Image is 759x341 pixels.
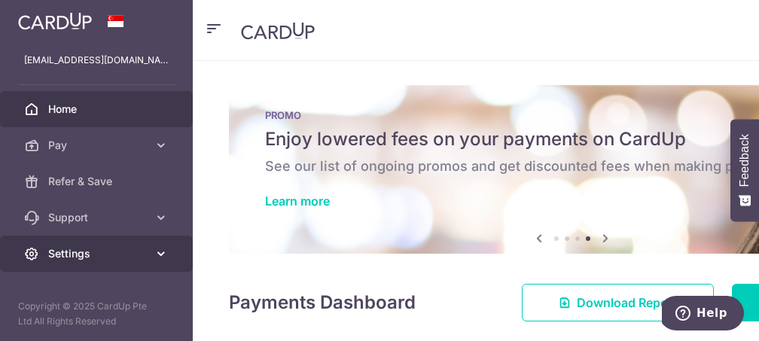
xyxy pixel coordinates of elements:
[662,296,744,333] iframe: Opens a widget where you can find more information
[577,294,677,312] span: Download Report
[738,134,751,187] span: Feedback
[48,174,148,189] span: Refer & Save
[48,138,148,153] span: Pay
[24,53,169,68] p: [EMAIL_ADDRESS][DOMAIN_NAME]
[730,119,759,221] button: Feedback - Show survey
[18,12,92,30] img: CardUp
[229,289,416,316] h4: Payments Dashboard
[241,22,315,40] img: CardUp
[522,284,714,321] a: Download Report
[48,246,148,261] span: Settings
[48,102,148,117] span: Home
[265,193,330,209] a: Learn more
[48,210,148,225] span: Support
